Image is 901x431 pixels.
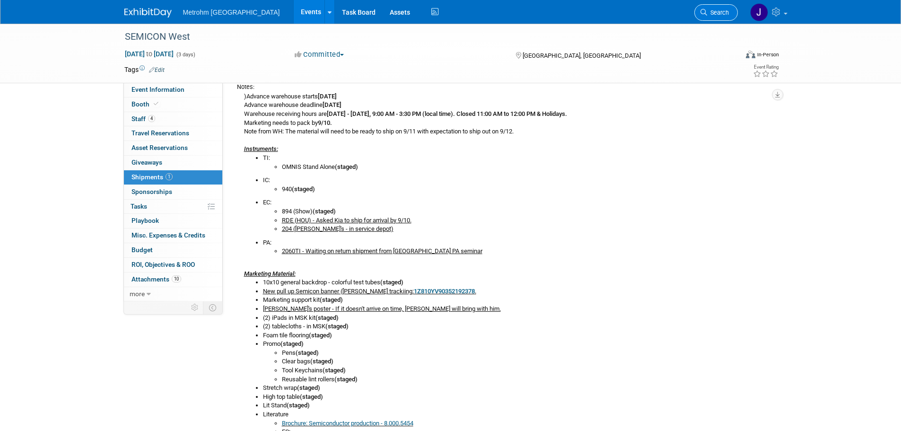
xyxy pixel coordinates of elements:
span: Search [707,9,729,16]
span: Misc. Expenses & Credits [131,231,205,239]
span: Booth [131,100,160,108]
img: Joanne Yam [750,3,768,21]
div: SEMICON West [122,28,724,45]
b: (staged) [315,314,339,321]
td: Toggle Event Tabs [203,301,222,314]
u: 204 ([PERSON_NAME]'s - in service depot) [282,225,394,232]
b: ( [313,208,315,215]
span: Event Information [131,86,184,93]
li: Tool Keychains [282,366,770,375]
li: High top table [263,393,770,402]
li: IC: [263,176,770,194]
b: (staged) [300,393,323,400]
i: Booth reservation complete [154,101,158,106]
span: Budget [131,246,153,254]
b: (staged) [380,279,403,286]
a: Event Information [124,83,222,97]
li: Marketing support kit [263,296,770,305]
span: ROI, Objectives & ROO [131,261,195,268]
a: Travel Reservations [124,126,222,141]
div: Event Rating [753,65,779,70]
span: Staff [131,115,155,123]
li: 940 [282,185,770,194]
span: Metrohm [GEOGRAPHIC_DATA] [183,9,280,16]
a: Attachments10 [124,273,222,287]
u: 2060TI - Waiting on return shipment from [GEOGRAPHIC_DATA] PA seminar [282,247,482,255]
span: [DATE] [DATE] [124,50,174,58]
b: [DATE] - [DATE], 9:00 AM - 3:30 PM (local time). Closed 11:00 AM to 12:00 PM & Holidays. [327,110,567,117]
span: (3 days) [175,52,195,58]
b: (staged) [292,185,315,193]
b: (staged) [325,323,349,330]
li: Stretch wrap [263,384,770,393]
span: Giveaways [131,158,162,166]
li: 894 (Show) [282,207,770,216]
li: Pens [282,349,770,358]
li: (2) tablecloths - in MSK [263,322,770,331]
span: to [145,50,154,58]
i: Instruments: [244,145,278,152]
span: 4 [148,115,155,122]
a: Edit [149,67,165,73]
span: Tasks [131,202,147,210]
img: Format-Inperson.png [746,51,755,58]
li: OMNIS Stand Alone [282,163,770,172]
a: Playbook [124,214,222,228]
u: New pull up Semicon banner ([PERSON_NAME] trackiing: . [263,288,476,295]
li: (2) iPads in MSK kit [263,314,770,323]
a: Staff4 [124,112,222,126]
a: 1Z810YV90352192378 [414,288,475,295]
b: [DATE] [323,101,341,108]
b: (staged) [297,384,320,391]
a: Brochure: Semiconductor production - 8.000.5454 [282,420,413,427]
u: [PERSON_NAME]'s poster - If it doesn't arrive on time, [PERSON_NAME] will bring with him. [263,305,501,312]
b: (staged) [323,367,346,374]
span: Shipments [131,173,173,181]
a: Shipments1 [124,170,222,185]
b: (staged) [320,296,343,303]
u: RDE (HOU) - Asked Kia to ship for arrival by 9/10. [282,217,411,224]
span: more [130,290,145,298]
span: Asset Reservations [131,144,188,151]
span: Playbook [131,217,159,224]
div: In-Person [757,51,779,58]
a: Booth [124,97,222,112]
b: (staged) [309,332,332,339]
li: TI: [263,154,770,171]
a: Tasks [124,200,222,214]
span: [GEOGRAPHIC_DATA], [GEOGRAPHIC_DATA] [523,52,641,59]
a: Giveaways [124,156,222,170]
a: ROI, Objectives & ROO [124,258,222,272]
b: 9/10. [318,119,332,126]
li: PA: [263,238,770,256]
div: Event Format [682,49,779,63]
a: Search [694,4,738,21]
td: Personalize Event Tab Strip [187,301,203,314]
b: [DATE] [318,93,337,100]
a: Budget [124,243,222,257]
span: 1 [166,173,173,180]
span: Attachments [131,275,181,283]
span: Sponsorships [131,188,172,195]
li: Lit Stand [263,401,770,410]
b: (staged) [287,402,310,409]
b: staged) [315,208,336,215]
img: ExhibitDay [124,8,172,18]
b: (staged) [310,358,333,365]
button: Committed [291,50,348,60]
b: (staged) [280,340,304,347]
a: Sponsorships [124,185,222,199]
b: (staged) [296,349,319,356]
b: (staged) [334,376,358,383]
li: 10x10 general backdrop - colorful test tubes [263,278,770,287]
td: Tags [124,65,165,74]
li: Foam tile flooring [263,331,770,340]
a: Misc. Expenses & Credits [124,229,222,243]
div: Notes: [237,83,770,91]
span: Travel Reservations [131,129,189,137]
li: Reusable lint rollers [282,375,770,384]
li: Promo [263,340,770,384]
u: Marketing Material: [244,270,296,277]
li: Clear bags [282,357,770,366]
a: more [124,287,222,301]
